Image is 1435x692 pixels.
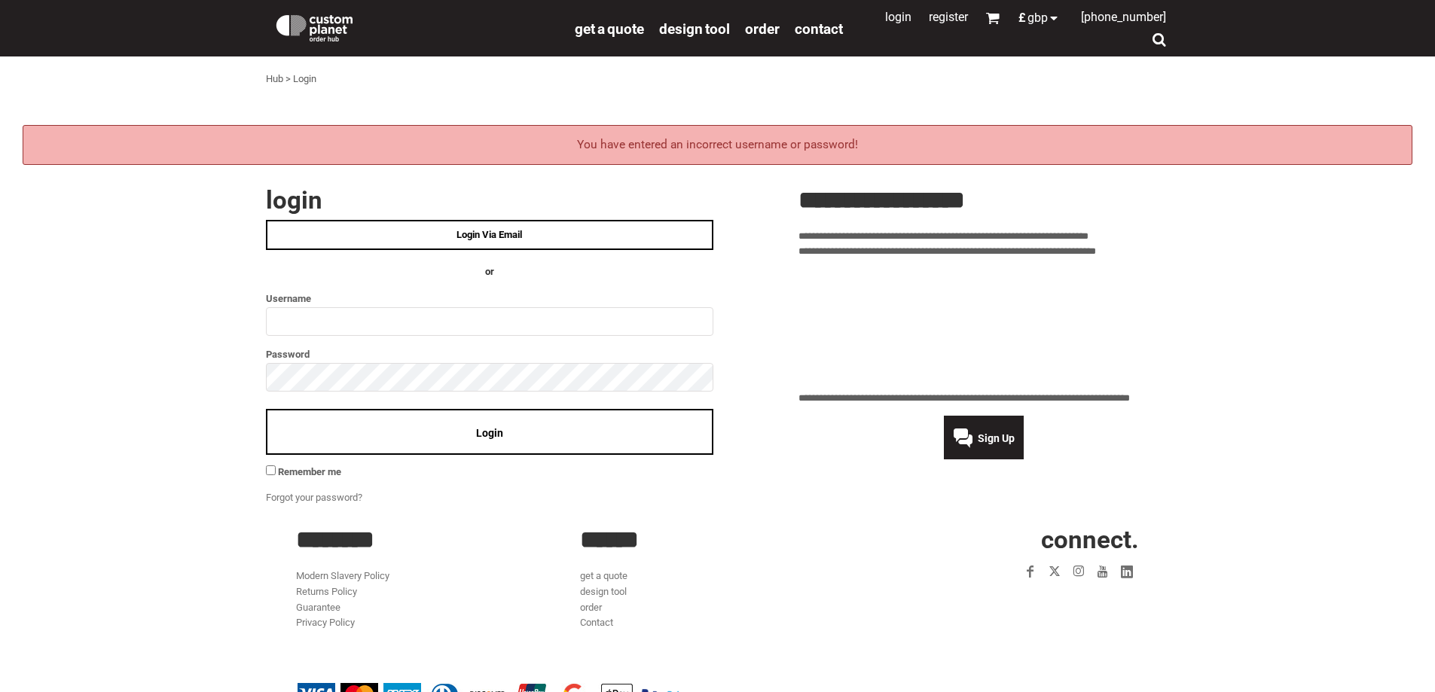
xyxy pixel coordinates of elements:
a: order [745,20,780,37]
div: > [285,72,291,87]
div: Login [293,72,316,87]
a: order [580,602,602,613]
h2: CONNECT. [864,527,1139,552]
img: Custom Planet [273,11,356,41]
a: design tool [580,586,627,597]
a: Guarantee [296,602,340,613]
span: design tool [659,20,730,38]
span: GBP [1027,12,1048,24]
a: Modern Slavery Policy [296,570,389,581]
span: order [745,20,780,38]
span: Login Via Email [456,229,522,240]
span: Login [476,427,503,439]
a: Login [885,10,911,24]
a: Returns Policy [296,586,357,597]
label: Username [266,290,713,307]
a: get a quote [575,20,644,37]
iframe: Customer reviews powered by Trustpilot [798,269,1170,382]
input: Remember me [266,465,276,475]
h2: Login [266,187,713,212]
iframe: Customer reviews powered by Trustpilot [931,593,1139,611]
a: Forgot your password? [266,492,362,503]
span: get a quote [575,20,644,38]
a: Custom Planet [266,4,567,49]
a: Privacy Policy [296,617,355,628]
span: Sign Up [978,432,1015,444]
label: Password [266,346,713,363]
a: design tool [659,20,730,37]
h4: OR [266,264,713,280]
a: get a quote [580,570,627,581]
span: £ [1018,12,1027,24]
div: You have entered an incorrect username or password! [23,125,1412,165]
span: Remember me [278,466,341,477]
span: [PHONE_NUMBER] [1081,10,1166,24]
a: Contact [580,617,613,628]
a: Contact [795,20,843,37]
a: Login Via Email [266,220,713,250]
a: Register [929,10,968,24]
a: Hub [266,73,283,84]
span: Contact [795,20,843,38]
